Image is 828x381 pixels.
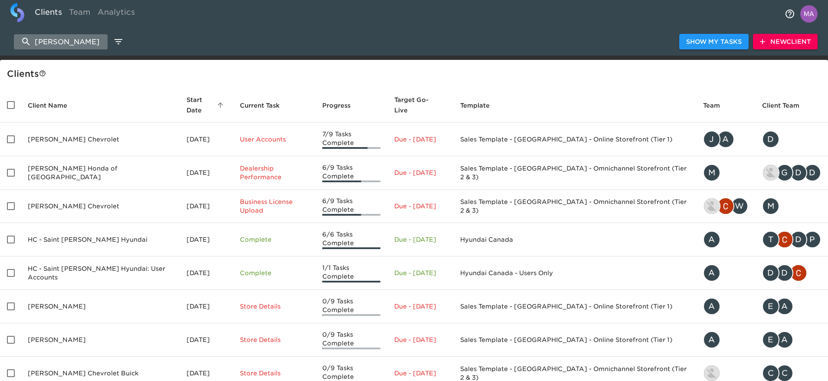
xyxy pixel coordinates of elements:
[14,34,108,49] input: search
[21,323,180,357] td: [PERSON_NAME]
[453,290,696,323] td: Sales Template - [GEOGRAPHIC_DATA] - Online Storefront (Tier 1)
[180,256,233,290] td: [DATE]
[762,231,779,248] div: T
[800,5,818,23] img: Profile
[240,302,309,311] p: Store Details
[65,3,94,24] a: Team
[315,256,387,290] td: 1/1 Tasks Complete
[240,369,309,378] p: Store Details
[180,323,233,357] td: [DATE]
[10,3,24,22] img: logo
[703,197,748,215] div: lowell@roadster.com, christopher.mccarthy@roadster.com, whitney.mays@roadster.com
[791,265,806,281] img: christopher.mccarthy@roadster.com
[240,269,309,277] p: Complete
[762,331,821,348] div: erasmo@johnleemotors.com, aadams@johnleemotors.com
[453,123,696,156] td: Sales Template - [GEOGRAPHIC_DATA] - Online Storefront (Tier 1)
[315,123,387,156] td: 7/9 Tasks Complete
[703,231,720,248] div: A
[453,156,696,190] td: Sales Template - [GEOGRAPHIC_DATA] - Omnichannel Storefront (Tier 2 & 3)
[240,164,309,181] p: Dealership Performance
[704,198,720,214] img: lowell@roadster.com
[703,164,748,181] div: mohamed.desouky@roadster.com
[394,95,446,115] span: Target Go-Live
[790,164,807,181] div: D
[31,3,65,24] a: Clients
[21,190,180,223] td: [PERSON_NAME] Chevrolet
[762,298,779,315] div: E
[315,190,387,223] td: 6/9 Tasks Complete
[731,197,748,215] div: W
[180,123,233,156] td: [DATE]
[762,164,821,181] div: kevin.lo@roadster.com, GLENHOLENDER@LITHIA.COM, dannymorse@lithia.com, danielrichardson@lithia.com
[762,264,821,282] div: dstonge@sjhyundai.com, dgulliver@sjhyundai.com, christopher.mccarthy@roadster.com
[39,70,46,77] svg: This is a list of all of your clients and clients shared with you
[460,100,501,111] span: Template
[718,198,733,214] img: christopher.mccarthy@roadster.com
[760,36,811,47] span: New Client
[762,197,821,215] div: marketing@hiesterautomotive.com
[704,365,720,381] img: ryan.tamanini@roadster.com
[762,131,821,148] div: dsmith@johnholtok.com
[762,231,821,248] div: ttaylor@hyundaicanada.com, christopher.mccarthy@roadster.com, dgulliver@sjhyundai.com, paul.tanse...
[240,197,309,215] p: Business License Upload
[315,290,387,323] td: 0/9 Tasks Complete
[686,36,742,47] span: Show My Tasks
[180,223,233,256] td: [DATE]
[762,298,821,315] div: erasmo@johnleemotors.com, aadams@johnleemotors.com
[315,223,387,256] td: 6/6 Tasks Complete
[21,256,180,290] td: HC - Saint [PERSON_NAME] Hyundai: User Accounts
[453,256,696,290] td: Hyundai Canada - Users Only
[394,335,446,344] p: Due - [DATE]
[453,323,696,357] td: Sales Template - [GEOGRAPHIC_DATA] - Online Storefront (Tier 1)
[777,232,792,247] img: christopher.mccarthy@roadster.com
[762,100,811,111] span: Client Team
[703,100,731,111] span: Team
[394,135,446,144] p: Due - [DATE]
[453,223,696,256] td: Hyundai Canada
[240,335,309,344] p: Store Details
[21,223,180,256] td: HC - Saint [PERSON_NAME] Hyundai
[703,231,748,248] div: austin@roadster.com
[240,100,280,111] span: This is the next Task in this Hub that should be completed
[180,190,233,223] td: [DATE]
[762,197,779,215] div: M
[111,34,126,49] button: edit
[453,190,696,223] td: Sales Template - [GEOGRAPHIC_DATA] - Omnichannel Storefront (Tier 2 & 3)
[703,164,720,181] div: M
[394,95,435,115] span: Calculated based on the start date and the duration of all Tasks contained in this Hub.
[703,131,720,148] div: J
[394,202,446,210] p: Due - [DATE]
[753,34,818,50] button: NewClient
[180,290,233,323] td: [DATE]
[762,131,779,148] div: D
[394,369,446,378] p: Due - [DATE]
[28,100,79,111] span: Client Name
[322,100,362,111] span: Progress
[315,156,387,190] td: 6/9 Tasks Complete
[804,231,821,248] div: P
[394,302,446,311] p: Due - [DATE]
[315,323,387,357] td: 0/9 Tasks Complete
[703,331,720,348] div: A
[94,3,138,24] a: Analytics
[776,264,793,282] div: D
[804,164,821,181] div: D
[679,34,749,50] button: Show My Tasks
[776,298,793,315] div: A
[240,235,309,244] p: Complete
[717,131,734,148] div: A
[21,290,180,323] td: [PERSON_NAME]
[762,331,779,348] div: E
[790,231,807,248] div: D
[7,67,825,81] div: Client s
[762,264,779,282] div: D
[703,264,748,282] div: austin@roadster.com
[703,131,748,148] div: justin.gervais@roadster.com, austin.branch@cdk.com
[763,165,779,181] img: kevin.lo@roadster.com
[180,156,233,190] td: [DATE]
[703,298,748,315] div: ari.frost@roadster.com
[703,331,748,348] div: ari.frost@roadster.com
[776,331,793,348] div: A
[394,269,446,277] p: Due - [DATE]
[703,298,720,315] div: A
